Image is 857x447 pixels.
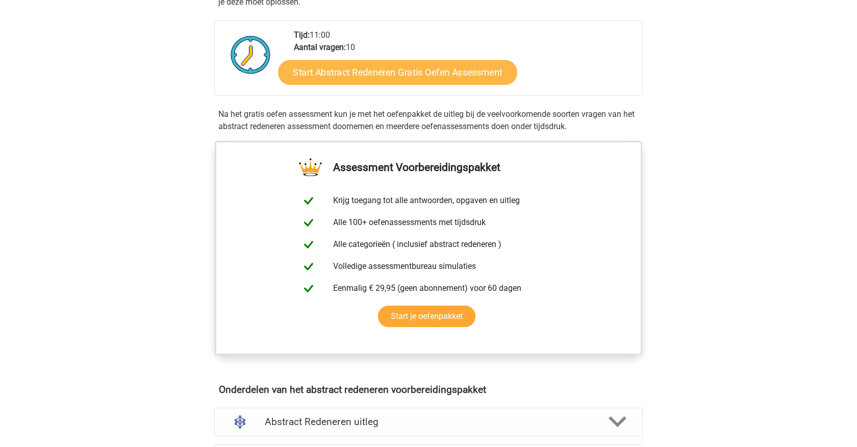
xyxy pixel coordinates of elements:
[286,29,642,95] div: 11:00 10
[219,384,638,395] h4: Onderdelen van het abstract redeneren voorbereidingspakket
[378,306,475,327] a: Start je oefenpakket
[227,409,253,435] img: abstract redeneren uitleg
[210,408,647,436] a: uitleg Abstract Redeneren uitleg
[214,108,643,133] div: Na het gratis oefen assessment kun je met het oefenpakket de uitleg bij de veelvoorkomende soorte...
[294,30,310,40] b: Tijd:
[225,29,276,80] img: Klok
[294,42,346,52] b: Aantal vragen:
[279,60,517,84] a: Start Abstract Redeneren Gratis Oefen Assessment
[265,416,592,428] h4: Abstract Redeneren uitleg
